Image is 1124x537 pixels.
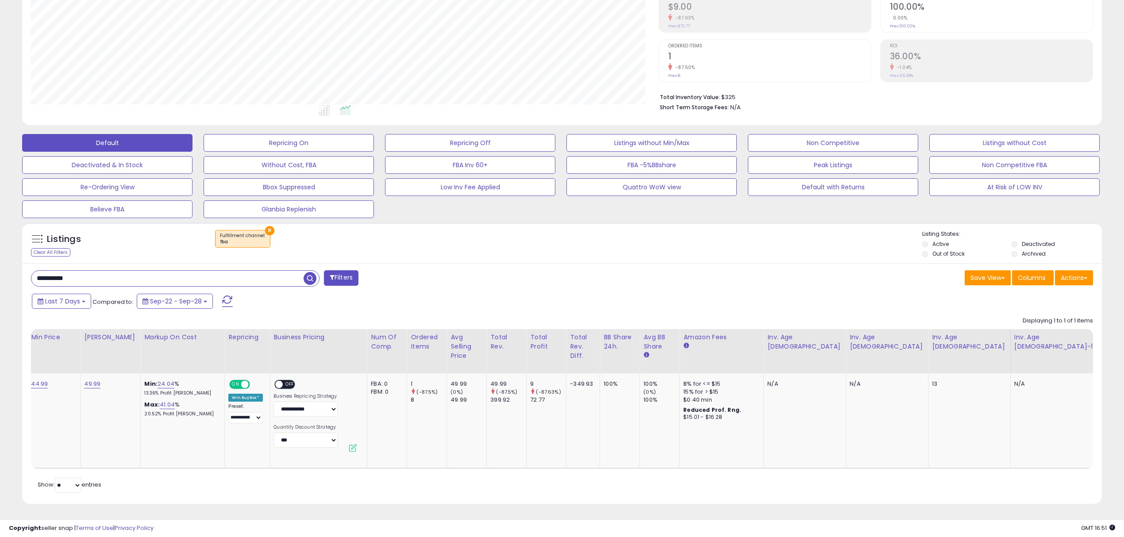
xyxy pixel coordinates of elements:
div: Business Pricing [273,333,363,342]
span: Sep-22 - Sep-28 [150,297,202,306]
small: (0%) [450,388,463,395]
div: Num of Comp. [371,333,403,351]
div: Total Rev. [490,333,523,351]
small: Prev: $72.77 [668,23,690,29]
div: % [144,401,218,417]
label: Archived [1022,250,1046,257]
button: Non Competitive FBA [929,156,1100,174]
button: Quattro WoW view [566,178,737,196]
small: (-87.5%) [416,388,438,395]
div: $0.40 min [683,396,757,404]
div: 13 [932,380,1004,388]
small: Prev: 8 [668,73,680,78]
div: Inv. Age [DEMOGRAPHIC_DATA] [850,333,924,351]
b: Short Term Storage Fees: [660,104,729,111]
div: Displaying 1 to 1 of 1 items [1023,317,1093,325]
label: Active [932,240,949,248]
small: Amazon Fees. [683,342,689,350]
button: Save View [965,270,1011,285]
div: Avg BB Share [643,333,676,351]
div: Min Price [31,333,77,342]
div: 15% for > $15 [683,388,757,396]
button: FBA Inv 60+ [385,156,555,174]
span: OFF [283,381,297,388]
small: -87.63% [672,15,695,21]
span: Show: entries [38,480,101,489]
a: Terms of Use [76,524,113,532]
span: 2025-10-7 16:51 GMT [1081,524,1115,532]
button: Listings without Min/Max [566,134,737,152]
small: -87.50% [672,64,695,71]
span: N/A [730,103,741,111]
button: Re-Ordering View [22,178,192,196]
span: ROI [890,44,1093,49]
small: (0%) [643,388,656,395]
div: 100% [643,380,679,388]
button: Sep-22 - Sep-28 [137,294,213,309]
button: Non Competitive [748,134,918,152]
div: Avg Selling Price [450,333,483,361]
label: Quantity Discount Strategy: [273,424,338,430]
b: Min: [144,380,158,388]
label: Deactivated [1022,240,1055,248]
p: 13.36% Profit [PERSON_NAME] [144,390,218,396]
div: Markup on Cost [144,333,221,342]
small: Prev: 36.38% [890,73,913,78]
div: % [144,380,218,396]
div: N/A [767,380,839,388]
button: Low Inv Fee Applied [385,178,555,196]
div: Inv. Age [DEMOGRAPHIC_DATA]-180 [1014,333,1103,351]
small: Prev: 100.00% [890,23,915,29]
button: Bbox Suppressed [204,178,374,196]
button: At Risk of LOW INV [929,178,1100,196]
strong: Copyright [9,524,41,532]
small: -1.04% [894,64,912,71]
div: Preset: [228,403,263,423]
b: Max: [144,400,160,409]
div: Inv. Age [DEMOGRAPHIC_DATA] [932,333,1007,351]
div: 49.99 [490,380,526,388]
div: -349.93 [570,380,593,388]
div: BB Share 24h. [604,333,636,351]
button: Actions [1055,270,1093,285]
div: FBA: 0 [371,380,400,388]
button: Last 7 Days [32,294,91,309]
label: Business Repricing Strategy: [273,393,338,399]
span: Ordered Items [668,44,871,49]
button: Default with Returns [748,178,918,196]
div: 72.77 [530,396,566,404]
button: Deactivated & In Stock [22,156,192,174]
h5: Listings [47,233,81,245]
button: Without Cost, FBA [204,156,374,174]
div: FBM: 0 [371,388,400,396]
div: N/A [1014,380,1100,388]
button: × [265,226,274,235]
span: Columns [1018,273,1046,282]
button: Peak Listings [748,156,918,174]
div: Total Profit [530,333,562,351]
span: Compared to: [92,298,133,306]
div: $15.01 - $16.28 [683,414,757,421]
div: Win BuyBox * [228,394,263,402]
div: Inv. Age [DEMOGRAPHIC_DATA] [767,333,842,351]
span: OFF [249,381,263,388]
div: 399.92 [490,396,526,404]
div: 100% [643,396,679,404]
p: Listing States: [922,230,1102,238]
a: Privacy Policy [115,524,154,532]
h2: 100.00% [890,2,1093,14]
small: (-87.63%) [536,388,561,395]
a: 49.99 [84,380,100,388]
span: Fulfillment channel : [220,232,266,245]
small: 0.00% [890,15,908,21]
div: Amazon Fees [683,333,760,342]
small: (-87.5%) [496,388,517,395]
h2: 36.00% [890,51,1093,63]
h2: $9.00 [668,2,871,14]
button: Listings without Cost [929,134,1100,152]
button: Repricing On [204,134,374,152]
div: fba [220,239,266,245]
div: 1 [411,380,447,388]
div: Ordered Items [411,333,443,351]
div: 8 [411,396,447,404]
